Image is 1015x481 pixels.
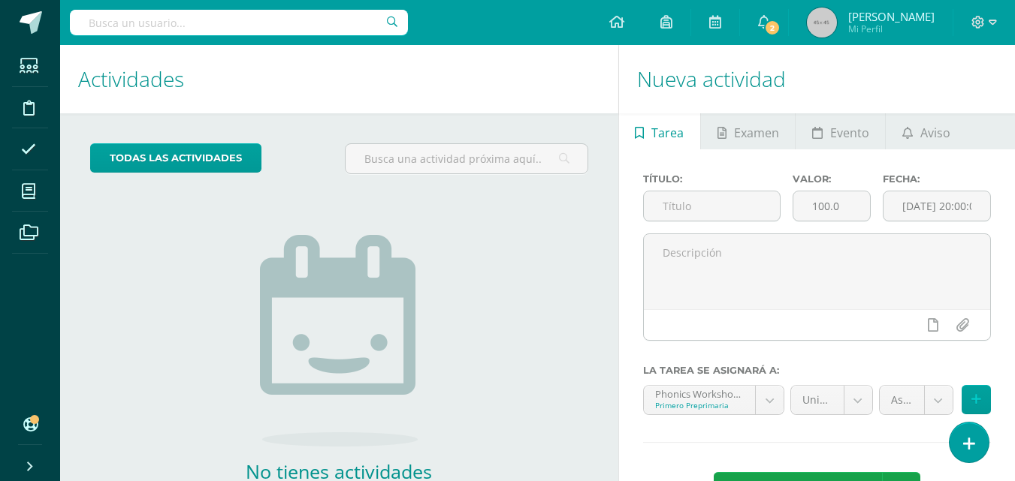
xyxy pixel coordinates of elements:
span: Assessment (30.0pts) [891,386,913,414]
a: Aviso [886,113,966,149]
a: todas las Actividades [90,143,261,173]
div: Primero Preprimaria [655,400,744,410]
span: 2 [764,20,781,36]
a: Assessment (30.0pts) [880,386,953,414]
a: Examen [701,113,795,149]
input: Título [644,191,781,221]
span: Mi Perfil [848,23,935,35]
label: La tarea se asignará a: [643,365,991,376]
input: Busca un usuario... [70,10,408,35]
img: 45x45 [807,8,837,38]
a: Phonics Workshop 'A'Primero Preprimaria [644,386,784,414]
a: Unidad 3 [791,386,872,414]
span: Examen [734,115,779,151]
label: Título: [643,173,781,185]
input: Fecha de entrega [884,191,990,221]
img: no_activities.png [260,235,418,446]
label: Valor: [793,173,871,185]
span: Aviso [920,115,950,151]
span: Tarea [651,115,684,151]
h1: Nueva actividad [637,45,997,113]
input: Busca una actividad próxima aquí... [346,144,587,173]
a: Tarea [619,113,700,149]
label: Fecha: [883,173,991,185]
span: [PERSON_NAME] [848,9,935,24]
a: Evento [796,113,885,149]
span: Unidad 3 [802,386,832,414]
span: Evento [830,115,869,151]
div: Phonics Workshop 'A' [655,386,744,400]
input: Puntos máximos [793,191,870,221]
h1: Actividades [78,45,600,113]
